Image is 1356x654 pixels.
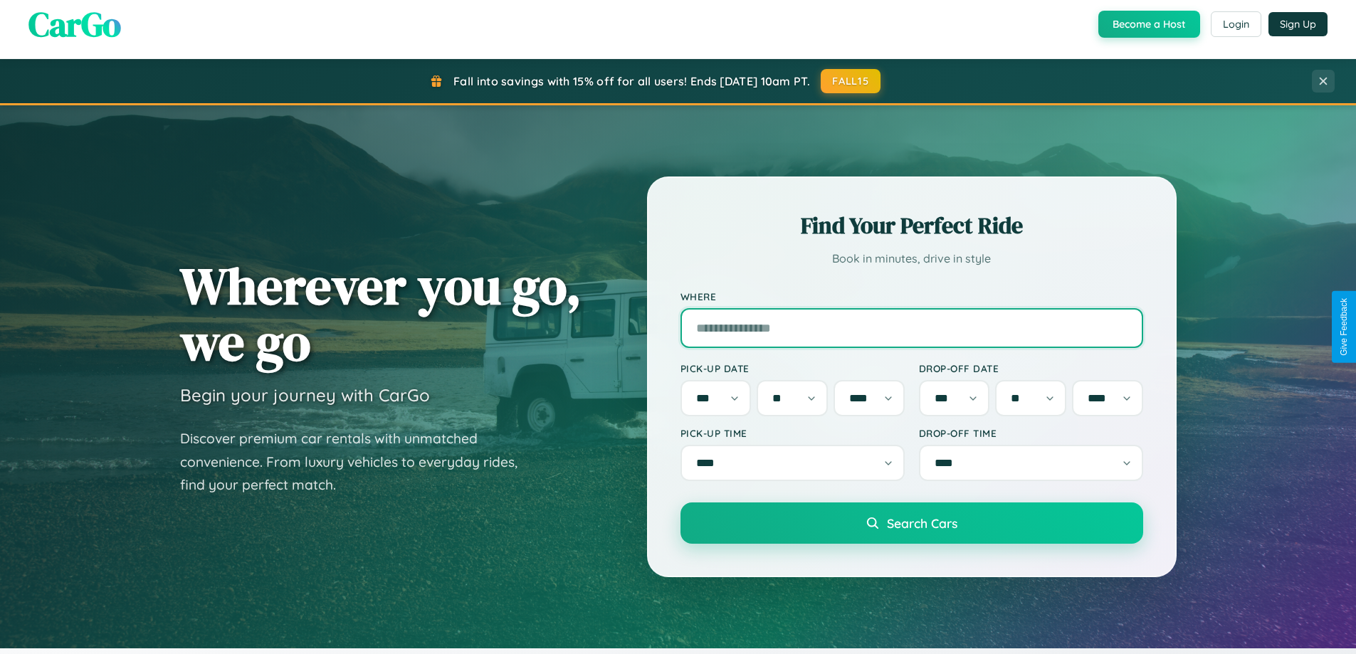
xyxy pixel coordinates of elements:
h3: Begin your journey with CarGo [180,384,430,406]
span: Fall into savings with 15% off for all users! Ends [DATE] 10am PT. [453,74,810,88]
label: Pick-up Date [680,362,905,374]
div: Give Feedback [1339,298,1349,356]
label: Drop-off Date [919,362,1143,374]
button: FALL15 [821,69,881,93]
label: Pick-up Time [680,427,905,439]
label: Where [680,290,1143,302]
button: Sign Up [1268,12,1328,36]
span: CarGo [28,1,121,48]
label: Drop-off Time [919,427,1143,439]
button: Become a Host [1098,11,1200,38]
h1: Wherever you go, we go [180,258,582,370]
h2: Find Your Perfect Ride [680,210,1143,241]
p: Discover premium car rentals with unmatched convenience. From luxury vehicles to everyday rides, ... [180,427,536,497]
button: Login [1211,11,1261,37]
span: Search Cars [887,515,957,531]
button: Search Cars [680,502,1143,544]
p: Book in minutes, drive in style [680,248,1143,269]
